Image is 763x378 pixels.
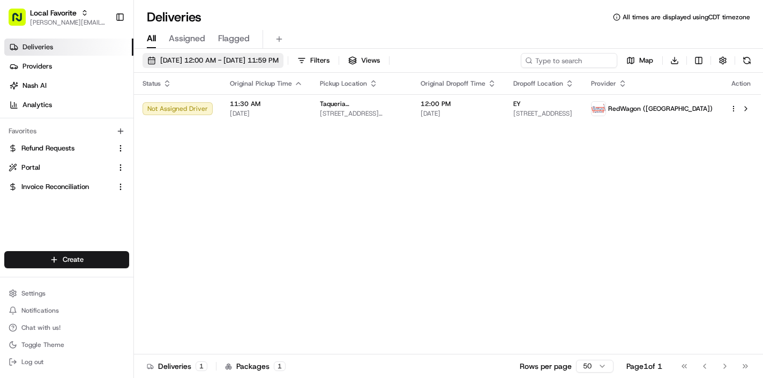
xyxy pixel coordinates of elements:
span: [STREET_ADDRESS] [513,109,574,118]
p: Welcome 👋 [11,43,195,60]
span: Knowledge Base [21,239,82,250]
input: Clear [28,69,177,80]
div: Past conversations [11,139,72,148]
span: Dropoff Location [513,79,563,88]
button: [PERSON_NAME][EMAIL_ADDRESS][DOMAIN_NAME] [30,18,107,27]
a: 💻API Documentation [86,235,176,254]
img: Angelique Valdez [11,185,28,202]
p: Rows per page [520,361,572,372]
input: Type to search [521,53,617,68]
div: Page 1 of 1 [626,361,662,372]
span: Status [143,79,161,88]
span: [DATE] [95,195,117,203]
span: Filters [310,56,330,65]
img: 1736555255976-a54dd68f-1ca7-489b-9aae-adbdc363a1c4 [21,195,30,204]
span: Provider [591,79,616,88]
span: [DATE] [421,109,496,118]
button: Local Favorite [30,7,77,18]
span: Portal [21,163,40,172]
span: Analytics [23,100,52,110]
span: Create [63,255,84,264]
button: Views [343,53,385,68]
span: Toggle Theme [21,341,64,349]
span: Original Dropoff Time [421,79,485,88]
a: Invoice Reconciliation [9,182,112,192]
img: 1736555255976-a54dd68f-1ca7-489b-9aae-adbdc363a1c4 [11,102,30,122]
div: 📗 [11,240,19,249]
span: Deliveries [23,42,53,52]
span: Pickup Location [320,79,367,88]
span: Chat with us! [21,323,61,332]
span: Taqueria [GEOGRAPHIC_DATA] | [GEOGRAPHIC_DATA] [320,100,403,108]
a: Powered byPylon [76,265,130,274]
span: Map [639,56,653,65]
button: Start new chat [182,105,195,118]
div: 💻 [91,240,99,249]
button: Notifications [4,303,129,318]
button: Refund Requests [4,140,129,157]
button: See all [166,137,195,150]
button: [DATE] 12:00 AM - [DATE] 11:59 PM [143,53,283,68]
span: Providers [23,62,52,71]
span: Refund Requests [21,143,74,153]
div: Packages [225,361,286,372]
span: Pylon [107,266,130,274]
span: Assigned [169,32,205,45]
div: Action [730,79,752,88]
span: Views [361,56,380,65]
button: Toggle Theme [4,337,129,352]
a: 📗Knowledge Base [6,235,86,254]
span: EY [513,100,521,108]
img: Wisdom Oko [11,156,28,177]
img: 1732323095091-59ea418b-cfe3-43c8-9ae0-d0d06d6fd42c [23,102,42,122]
span: • [89,195,93,203]
button: Refresh [739,53,754,68]
span: Wisdom [PERSON_NAME] [33,166,114,175]
button: Local Favorite[PERSON_NAME][EMAIL_ADDRESS][DOMAIN_NAME] [4,4,111,30]
span: API Documentation [101,239,172,250]
button: Filters [293,53,334,68]
span: All times are displayed using CDT timezone [623,13,750,21]
span: [STREET_ADDRESS][PERSON_NAME] [320,109,403,118]
span: Log out [21,358,43,366]
span: Flagged [218,32,250,45]
a: Analytics [4,96,133,114]
button: Invoice Reconciliation [4,178,129,195]
span: RedWagon ([GEOGRAPHIC_DATA]) [608,104,713,113]
img: 1736555255976-a54dd68f-1ca7-489b-9aae-adbdc363a1c4 [21,167,30,175]
span: All [147,32,156,45]
span: Nash AI [23,81,47,90]
div: Start new chat [48,102,176,113]
span: [DATE] [122,166,144,175]
span: [PERSON_NAME] [33,195,87,203]
span: [DATE] [230,109,303,118]
span: Settings [21,289,46,298]
span: Invoice Reconciliation [21,182,89,192]
span: Original Pickup Time [230,79,292,88]
div: 1 [274,361,286,371]
span: 11:30 AM [230,100,303,108]
a: Refund Requests [9,143,112,153]
a: Portal [9,163,112,172]
button: Log out [4,354,129,369]
a: Nash AI [4,77,133,94]
a: Deliveries [4,39,133,56]
div: We're available if you need us! [48,113,147,122]
button: Portal [4,159,129,176]
span: [DATE] 12:00 AM - [DATE] 11:59 PM [160,56,279,65]
img: Nash [11,11,32,32]
span: 12:00 PM [421,100,496,108]
div: 1 [196,361,207,371]
span: Notifications [21,306,59,315]
div: Favorites [4,123,129,140]
a: Providers [4,58,133,75]
button: Settings [4,286,129,301]
span: • [116,166,120,175]
img: time_to_eat_nevada_logo [592,102,605,116]
h1: Deliveries [147,9,201,26]
button: Create [4,251,129,268]
div: Deliveries [147,361,207,372]
button: Chat with us! [4,320,129,335]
